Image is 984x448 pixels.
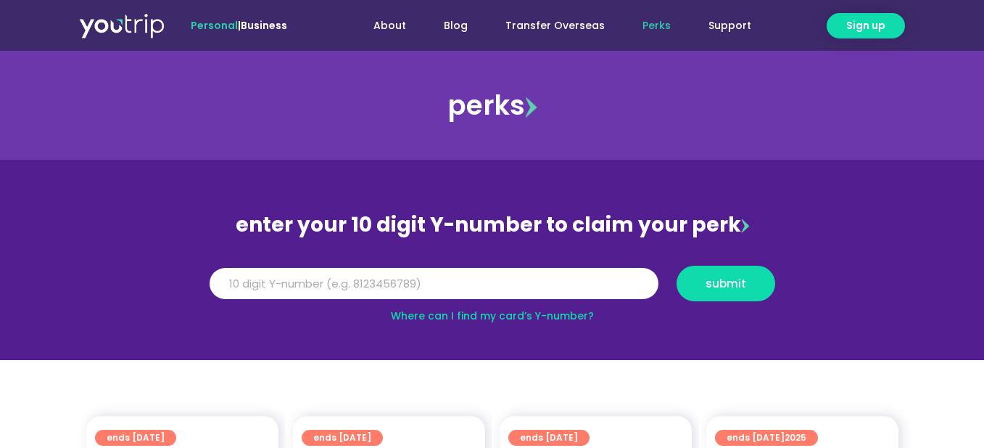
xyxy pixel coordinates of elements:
[520,430,578,446] span: ends [DATE]
[202,206,782,244] div: enter your 10 digit Y-number to claim your perk
[487,12,624,39] a: Transfer Overseas
[715,430,818,446] a: ends [DATE]2025
[508,430,590,446] a: ends [DATE]
[677,266,775,301] button: submit
[313,430,371,446] span: ends [DATE]
[727,430,806,446] span: ends [DATE]
[785,431,806,444] span: 2025
[241,18,287,33] a: Business
[391,309,594,323] a: Where can I find my card’s Y-number?
[95,430,176,446] a: ends [DATE]
[425,12,487,39] a: Blog
[846,18,885,33] span: Sign up
[191,18,238,33] span: Personal
[706,278,746,289] span: submit
[326,12,770,39] nav: Menu
[355,12,425,39] a: About
[624,12,690,39] a: Perks
[302,430,383,446] a: ends [DATE]
[191,18,287,33] span: |
[210,268,658,300] input: 10 digit Y-number (e.g. 8123456789)
[690,12,770,39] a: Support
[827,13,905,38] a: Sign up
[210,266,775,312] form: Y Number
[107,430,165,446] span: ends [DATE]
